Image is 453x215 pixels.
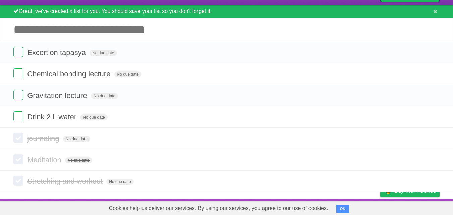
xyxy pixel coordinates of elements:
[13,68,23,78] label: Done
[13,111,23,121] label: Done
[27,70,112,78] span: Chemical bonding lecture
[13,133,23,143] label: Done
[102,202,335,215] span: Cookies help us deliver our services. By using our services, you agree to our use of cookies.
[91,93,118,99] span: No due date
[90,50,117,56] span: No due date
[80,114,107,120] span: No due date
[394,185,436,197] span: Buy me a coffee
[397,201,440,213] a: Suggest a feature
[27,113,78,121] span: Drink 2 L water
[27,48,88,57] span: Excertion tapasya
[106,179,133,185] span: No due date
[349,201,363,213] a: Terms
[291,201,305,213] a: About
[13,90,23,100] label: Done
[336,205,349,213] button: OK
[65,157,92,163] span: No due date
[313,201,340,213] a: Developers
[27,134,61,143] span: journaling
[13,47,23,57] label: Done
[13,154,23,164] label: Done
[27,91,89,100] span: Gravitation lecture
[13,176,23,186] label: Done
[372,201,389,213] a: Privacy
[114,71,141,77] span: No due date
[27,177,104,185] span: Stretching and workout
[63,136,90,142] span: No due date
[27,156,63,164] span: Meditation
